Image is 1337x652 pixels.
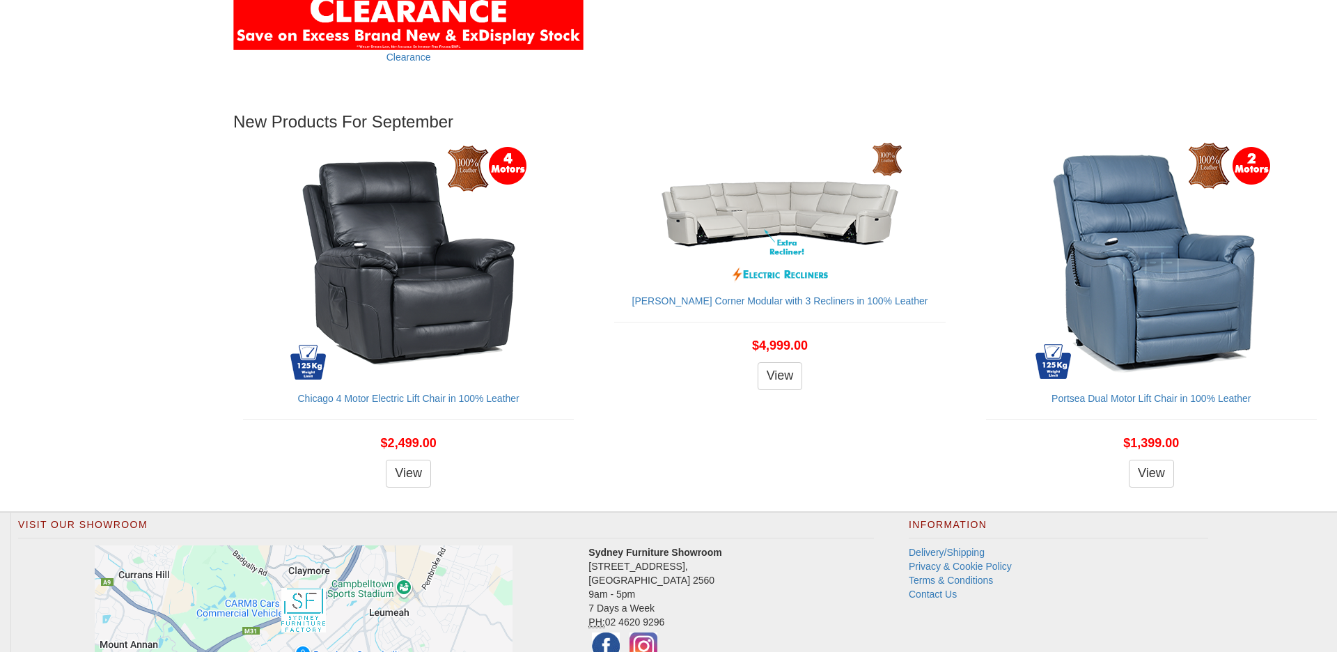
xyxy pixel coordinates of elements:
[386,460,431,488] a: View
[233,113,1327,131] h3: New Products For September
[658,141,902,288] img: Santiago Corner Modular with 3 Recliners in 100% Leather
[1123,436,1179,450] span: $1,399.00
[1029,141,1273,385] img: Portsea Dual Motor Lift Chair in 100% Leather
[298,393,519,404] a: Chicago 4 Motor Electric Lift Chair in 100% Leather
[909,561,1012,572] a: Privacy & Cookie Policy
[287,141,531,385] img: Chicago 4 Motor Electric Lift Chair in 100% Leather
[588,547,721,558] strong: Sydney Furniture Showroom
[909,547,985,558] a: Delivery/Shipping
[588,616,604,628] abbr: Phone
[632,295,928,306] a: [PERSON_NAME] Corner Modular with 3 Recliners in 100% Leather
[909,589,957,600] a: Contact Us
[752,339,808,352] span: $4,999.00
[1051,393,1251,404] a: Portsea Dual Motor Lift Chair in 100% Leather
[386,52,431,63] a: Clearance
[909,520,1208,538] h2: Information
[18,520,874,538] h2: Visit Our Showroom
[381,436,437,450] span: $2,499.00
[909,575,993,586] a: Terms & Conditions
[758,362,803,390] a: View
[1129,460,1174,488] a: View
